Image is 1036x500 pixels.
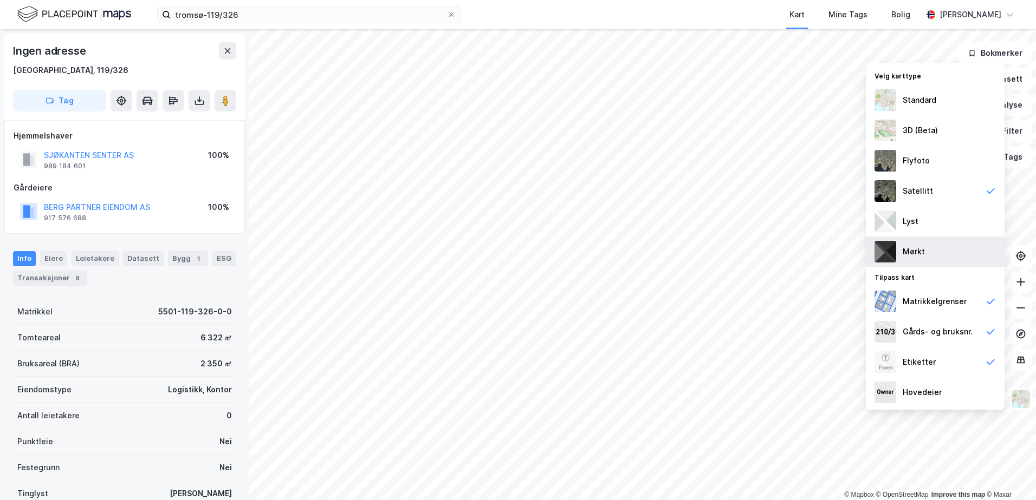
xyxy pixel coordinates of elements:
a: Improve this map [931,491,985,498]
button: Tags [981,146,1032,168]
div: 0 [226,409,232,422]
iframe: Chat Widget [982,448,1036,500]
div: [GEOGRAPHIC_DATA], 119/326 [13,64,128,77]
div: Antall leietakere [17,409,80,422]
div: Bygg [168,251,208,266]
div: Datasett [123,251,164,266]
div: Lyst [903,215,918,228]
div: 100% [208,149,229,162]
div: [PERSON_NAME] [940,8,1001,21]
img: 9k= [875,180,896,202]
div: 8 [72,273,83,284]
div: Matrikkel [17,305,53,318]
img: nCdM7BzjoCAAAAAElFTkSuQmCC [875,241,896,262]
img: Z [875,89,896,111]
div: Flyfoto [903,154,930,167]
div: Bruksareal (BRA) [17,357,80,370]
a: Mapbox [844,491,874,498]
div: Festegrunn [17,461,60,474]
div: Eiendomstype [17,383,72,396]
div: Gårdeiere [14,181,236,194]
div: ESG [212,251,236,266]
img: cadastreKeys.547ab17ec502f5a4ef2b.jpeg [875,321,896,343]
div: 6 322 ㎡ [200,331,232,344]
div: Satellitt [903,185,933,198]
a: OpenStreetMap [876,491,929,498]
div: Punktleie [17,435,53,448]
div: Nei [219,461,232,474]
div: 100% [208,201,229,214]
div: Mine Tags [828,8,867,21]
div: 917 576 688 [44,214,86,222]
div: Mørkt [903,245,925,258]
div: Standard [903,94,936,107]
img: majorOwner.b5e170eddb5c04bfeeff.jpeg [875,381,896,403]
div: 1 [193,253,204,264]
div: 2 350 ㎡ [200,357,232,370]
div: Tomteareal [17,331,61,344]
div: 989 184 601 [44,162,86,170]
img: logo.f888ab2527a4732fd821a326f86c7f29.svg [17,5,131,24]
div: Kontrollprogram for chat [982,448,1036,500]
div: Tinglyst [17,487,48,500]
div: Eiere [40,251,67,266]
div: Kart [789,8,805,21]
img: Z [1011,389,1031,409]
img: Z [875,150,896,172]
button: Filter [980,120,1032,142]
div: 5501-119-326-0-0 [158,305,232,318]
div: Nei [219,435,232,448]
img: luj3wr1y2y3+OchiMxRmMxRlscgabnMEmZ7DJGWxyBpucwSZnsMkZbHIGm5zBJmewyRlscgabnMEmZ7DJGWxyBpucwSZnsMkZ... [875,210,896,232]
div: [PERSON_NAME] [170,487,232,500]
input: Søk på adresse, matrikkel, gårdeiere, leietakere eller personer [171,6,447,23]
div: Info [13,251,36,266]
div: Leietakere [72,251,119,266]
div: Bolig [891,8,910,21]
div: Velg karttype [866,65,1005,85]
img: Z [875,351,896,373]
div: 3D (Beta) [903,124,938,137]
div: Ingen adresse [13,42,88,60]
div: Matrikkelgrenser [903,295,967,308]
div: Tilpass kart [866,267,1005,286]
div: Logistikk, Kontor [168,383,232,396]
div: Hjemmelshaver [14,129,236,142]
button: Tag [13,90,106,111]
div: Hovedeier [903,386,942,399]
div: Gårds- og bruksnr. [903,325,973,338]
div: Etiketter [903,356,936,369]
img: cadastreBorders.cfe08de4b5ddd52a10de.jpeg [875,291,896,312]
button: Bokmerker [959,42,1032,64]
div: Transaksjoner [13,271,87,286]
img: Z [875,120,896,141]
